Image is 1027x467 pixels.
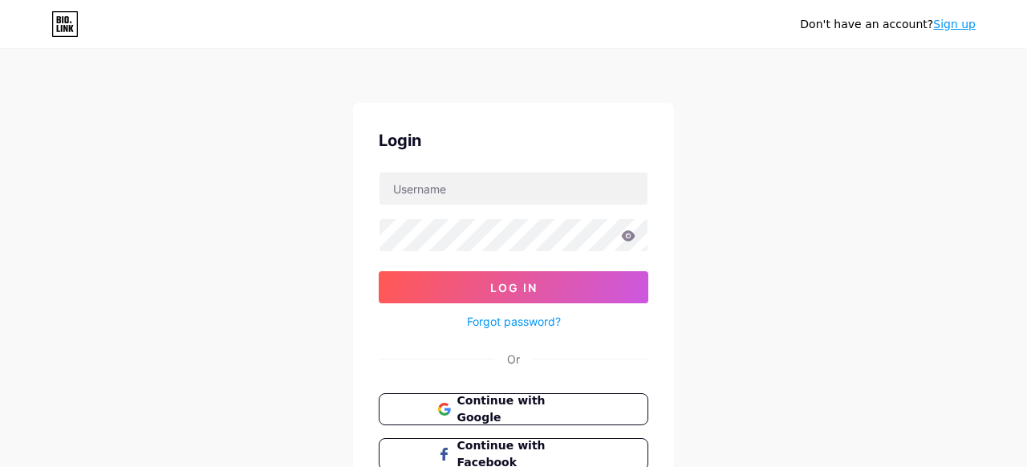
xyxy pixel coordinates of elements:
a: Sign up [933,18,976,30]
a: Forgot password? [467,313,561,330]
input: Username [380,173,647,205]
div: Don't have an account? [800,16,976,33]
div: Login [379,128,648,152]
span: Continue with Google [457,392,590,426]
button: Continue with Google [379,393,648,425]
span: Log In [490,281,538,294]
div: Or [507,351,520,368]
button: Log In [379,271,648,303]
